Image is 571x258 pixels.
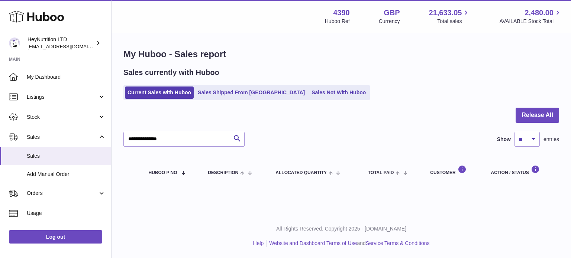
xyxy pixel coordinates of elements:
a: Sales Shipped From [GEOGRAPHIC_DATA] [195,86,307,99]
a: Sales Not With Huboo [309,86,368,99]
a: Current Sales with Huboo [125,86,194,99]
span: Total paid [368,170,394,175]
span: 21,633.05 [429,8,462,18]
span: [EMAIL_ADDRESS][DOMAIN_NAME] [28,43,109,49]
label: Show [497,136,511,143]
a: 2,480.00 AVAILABLE Stock Total [499,8,562,25]
li: and [267,240,429,247]
a: Service Terms & Conditions [366,240,430,246]
a: Log out [9,230,102,244]
span: Description [208,170,238,175]
button: Release All [516,108,559,123]
span: Sales [27,134,98,141]
span: ALLOCATED Quantity [275,170,327,175]
span: entries [543,136,559,143]
a: Help [253,240,264,246]
a: Website and Dashboard Terms of Use [269,240,357,246]
span: Add Manual Order [27,171,106,178]
div: Currency [379,18,400,25]
span: Huboo P no [149,170,177,175]
div: Action / Status [491,165,552,175]
div: Customer [430,165,476,175]
span: Usage [27,210,106,217]
h1: My Huboo - Sales report [123,48,559,60]
span: Orders [27,190,98,197]
span: Total sales [437,18,470,25]
span: AVAILABLE Stock Total [499,18,562,25]
img: info@heynutrition.com [9,37,20,49]
strong: GBP [384,8,400,18]
div: HeyNutrition LTD [28,36,94,50]
a: 21,633.05 Total sales [429,8,470,25]
span: 2,480.00 [525,8,554,18]
h2: Sales currently with Huboo [123,68,219,78]
span: Stock [27,114,98,121]
span: My Dashboard [27,74,106,81]
span: Listings [27,94,98,101]
span: Sales [27,153,106,160]
strong: 4390 [333,8,350,18]
p: All Rights Reserved. Copyright 2025 - [DOMAIN_NAME] [117,225,565,232]
div: Huboo Ref [325,18,350,25]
